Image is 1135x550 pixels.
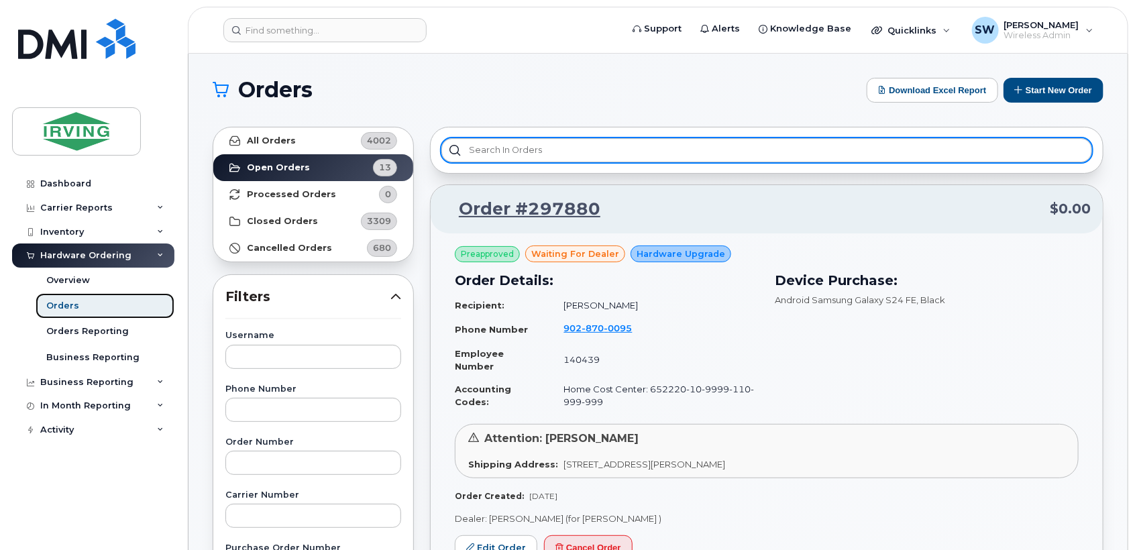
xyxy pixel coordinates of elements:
[213,154,413,181] a: Open Orders13
[564,323,649,333] a: 9028700095
[916,294,945,305] span: , Black
[247,243,332,254] strong: Cancelled Orders
[552,294,759,317] td: [PERSON_NAME]
[225,287,390,307] span: Filters
[225,331,401,340] label: Username
[468,459,558,470] strong: Shipping Address:
[441,138,1092,162] input: Search in orders
[385,188,391,201] span: 0
[225,385,401,394] label: Phone Number
[461,248,514,260] span: Preapproved
[484,432,639,445] span: Attention: [PERSON_NAME]
[213,127,413,154] a: All Orders4002
[213,181,413,208] a: Processed Orders0
[867,78,998,103] button: Download Excel Report
[238,80,313,100] span: Orders
[455,300,504,311] strong: Recipient:
[529,491,557,501] span: [DATE]
[247,216,318,227] strong: Closed Orders
[367,134,391,147] span: 4002
[455,270,759,290] h3: Order Details:
[373,241,391,254] span: 680
[552,378,759,413] td: Home Cost Center: 652220-10-9999-110-999-999
[367,215,391,227] span: 3309
[247,189,336,200] strong: Processed Orders
[455,348,504,372] strong: Employee Number
[637,248,725,260] span: Hardware Upgrade
[455,324,528,335] strong: Phone Number
[455,384,511,407] strong: Accounting Codes:
[564,323,633,333] span: 902
[443,197,600,221] a: Order #297880
[775,294,916,305] span: Android Samsung Galaxy S24 FE
[213,208,413,235] a: Closed Orders3309
[379,161,391,174] span: 13
[552,342,759,378] td: 140439
[531,248,619,260] span: waiting for dealer
[582,323,604,333] span: 870
[775,270,1079,290] h3: Device Purchase:
[1050,199,1091,219] span: $0.00
[1004,78,1103,103] button: Start New Order
[213,235,413,262] a: Cancelled Orders680
[225,438,401,447] label: Order Number
[563,459,725,470] span: [STREET_ADDRESS][PERSON_NAME]
[455,491,524,501] strong: Order Created:
[604,323,633,333] span: 0095
[247,135,296,146] strong: All Orders
[225,491,401,500] label: Carrier Number
[247,162,310,173] strong: Open Orders
[455,512,1079,525] p: Dealer: [PERSON_NAME] (for [PERSON_NAME] )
